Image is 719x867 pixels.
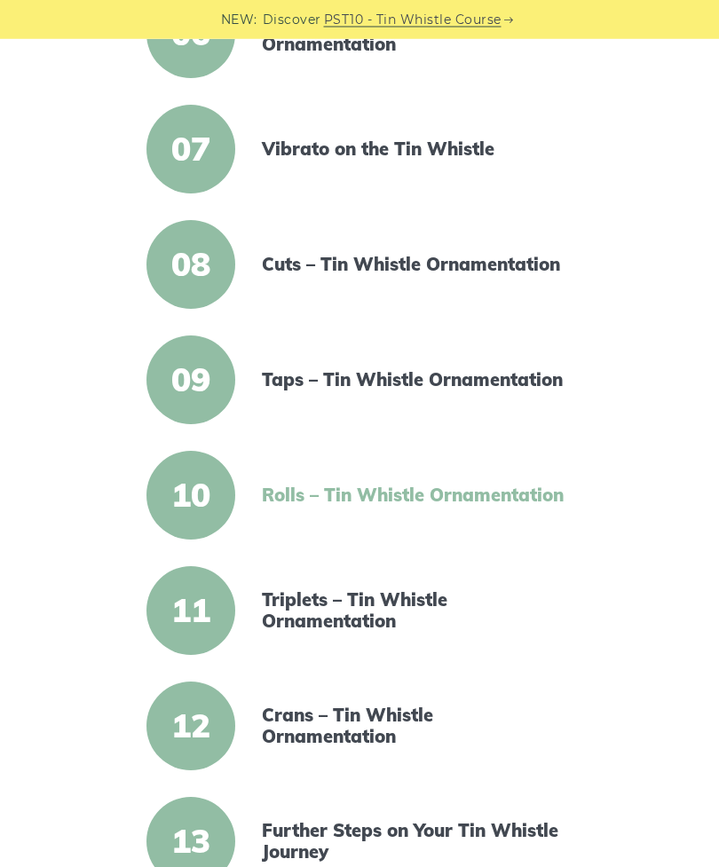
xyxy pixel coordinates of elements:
a: Vibrato on the Tin Whistle [262,139,567,161]
span: NEW: [221,10,257,30]
span: Discover [263,10,321,30]
a: Further Steps on Your Tin Whistle Journey [262,821,567,863]
span: 10 [146,452,235,540]
a: Cuts – Tin Whistle Ornamentation [262,255,567,276]
a: Crans – Tin Whistle Ornamentation [262,705,567,748]
a: Rolls – Tin Whistle Ornamentation [262,485,567,507]
a: PST10 - Tin Whistle Course [324,10,502,30]
span: 09 [146,336,235,425]
a: Taps – Tin Whistle Ornamentation [262,370,567,391]
span: 08 [146,221,235,310]
span: 07 [146,106,235,194]
span: 11 [146,567,235,656]
span: 12 [146,682,235,771]
a: Triplets – Tin Whistle Ornamentation [262,590,567,633]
